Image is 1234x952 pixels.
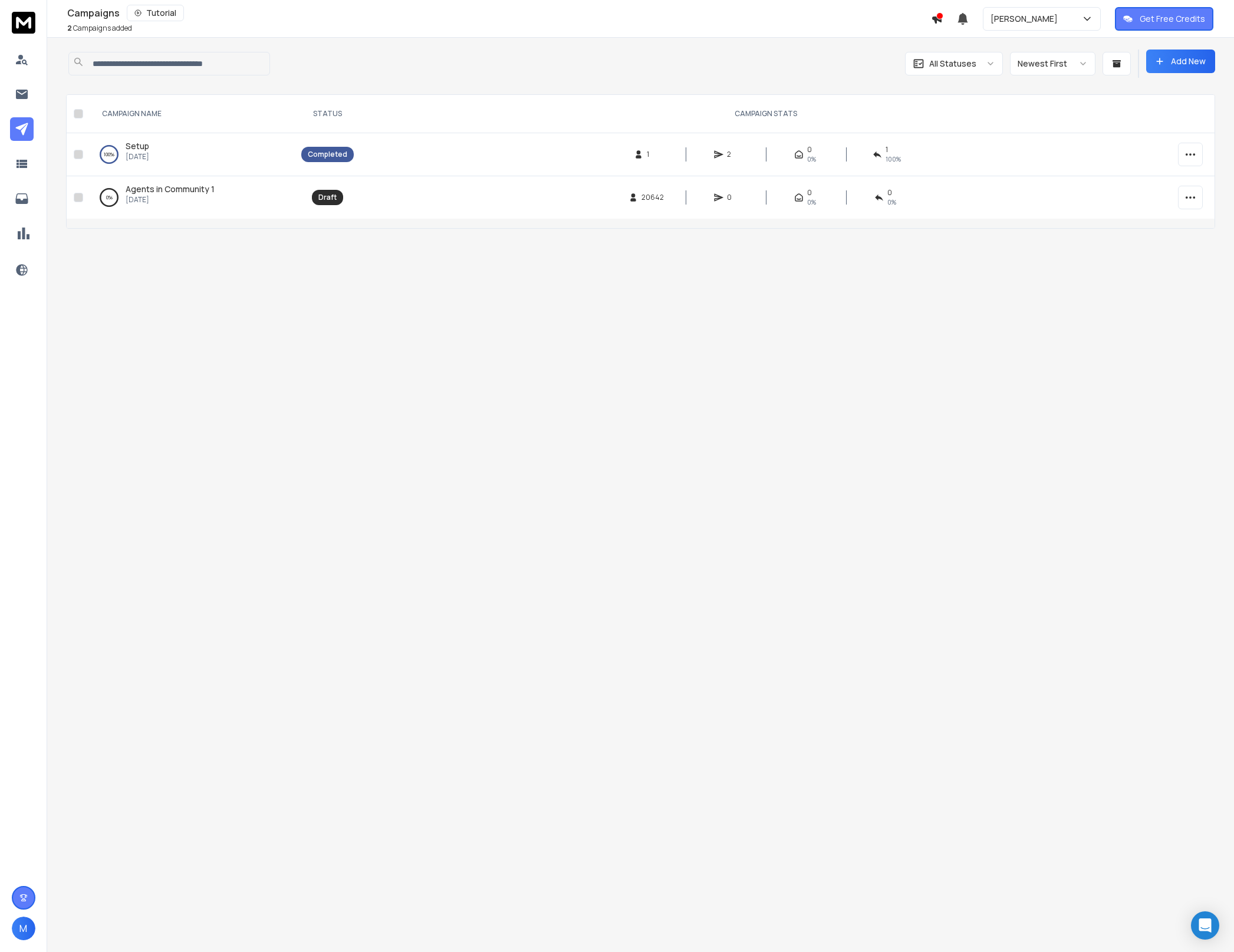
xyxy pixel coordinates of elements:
button: Add New [1146,50,1215,73]
p: 100 % [104,149,114,160]
th: CAMPAIGN NAME [88,95,294,133]
td: 0%Agents in Community 1[DATE] [88,176,294,219]
div: Open Intercom Messenger [1191,911,1219,940]
a: Setup [126,140,149,152]
span: 1 [647,150,659,159]
span: 0 [727,193,739,202]
span: 0% [807,154,816,164]
div: Campaigns [67,5,931,21]
span: 2 [67,23,72,33]
span: 0 [807,188,812,197]
p: Campaigns added [67,24,132,33]
p: [DATE] [126,152,149,162]
p: [PERSON_NAME] [991,13,1062,25]
span: 0 [807,145,812,154]
span: Setup [126,140,149,151]
p: [DATE] [126,195,215,205]
button: M [12,917,35,940]
p: All Statuses [929,58,976,70]
button: Tutorial [127,5,184,21]
p: Get Free Credits [1140,13,1205,25]
p: 0 % [106,192,113,203]
span: 0% [807,197,816,207]
span: 1 [886,145,888,154]
a: Agents in Community 1 [126,183,215,195]
span: 0% [887,197,896,207]
button: Get Free Credits [1115,7,1213,31]
span: 20642 [641,193,664,202]
button: Newest First [1010,52,1095,75]
td: 100%Setup[DATE] [88,133,294,176]
span: 2 [727,150,739,159]
th: CAMPAIGN STATS [361,95,1171,133]
span: 100 % [886,154,901,164]
div: Draft [318,193,337,202]
th: STATUS [294,95,361,133]
div: Completed [308,150,347,159]
span: 0 [887,188,892,197]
